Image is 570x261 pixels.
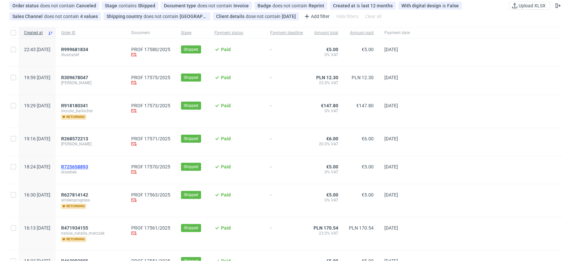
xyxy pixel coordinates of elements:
a: PROF 17561/2025 [131,225,170,231]
span: niccolo_barlocher [61,108,121,114]
button: Upload XLSX [509,2,550,10]
span: 16:30 [DATE] [24,192,50,198]
span: does not contain [40,3,76,8]
span: Paid [221,75,231,80]
span: - [270,225,303,242]
span: is [357,3,361,8]
span: R309678047 [61,75,88,80]
span: Shipped [184,164,198,170]
span: 16:13 [DATE] [24,225,50,231]
span: Order ID [61,30,121,36]
div: Hide filters [335,12,360,21]
a: PROF 17573/2025 [131,103,170,108]
span: 22:43 [DATE] [24,47,50,52]
span: does not contain [272,3,309,8]
span: Upload XLSX [517,3,547,8]
span: returning [61,237,86,242]
span: Payment date [384,30,410,36]
div: Clear all [364,12,383,21]
a: R268572213 [61,136,89,141]
span: - [270,164,303,176]
div: Canceled [76,3,96,8]
span: does not contain [144,14,180,19]
span: natula_natalia_marczak [61,231,121,236]
span: €6.00 [326,136,338,141]
span: [PERSON_NAME] [61,80,121,86]
span: 0% VAT [314,108,338,114]
span: smileinprogress [61,198,121,203]
span: Created at [333,3,357,8]
a: PROF 17570/2025 [131,164,170,169]
span: €6.00 [362,136,374,141]
span: 0% VAT [314,169,338,175]
span: contains [119,3,138,8]
div: Reprint [309,3,324,8]
span: Shipped [184,225,198,231]
span: PLN 170.54 [349,225,374,231]
span: €5.00 [362,164,374,169]
span: 23.0% VAT [314,80,338,86]
a: R471934155 [61,225,89,231]
span: €5.00 [362,192,374,198]
span: 20.0% VAT [314,141,338,147]
span: €147.80 [356,103,374,108]
span: 19:16 [DATE] [24,136,50,141]
span: €5.00 [326,47,338,52]
span: - [270,192,303,209]
span: Badge [257,3,272,8]
span: €5.00 [326,164,338,169]
span: PLN 170.54 [314,225,338,231]
span: - [270,103,303,120]
span: returning [61,114,86,120]
span: Paid [221,47,231,52]
span: Sales Channel [12,14,44,19]
span: [DATE] [384,164,398,169]
span: 19:59 [DATE] [24,75,50,80]
span: [DATE] [384,47,398,52]
a: PROF 17563/2025 [131,192,170,198]
span: Amount total [314,30,338,36]
span: Document type [164,3,197,8]
span: Shipping country [107,14,144,19]
a: R918180341 [61,103,89,108]
a: PROF 17580/2025 [131,47,170,52]
div: [GEOGRAPHIC_DATA] [180,14,207,19]
span: [PERSON_NAME] [61,141,121,147]
span: Stage [105,3,119,8]
span: Amount paid [349,30,374,36]
a: R725658893 [61,164,89,169]
span: illustratief [61,52,121,57]
span: R627814142 [61,192,88,198]
span: Shipped [184,103,198,109]
span: R268572213 [61,136,88,141]
span: Paid [221,136,231,141]
span: R918180341 [61,103,88,108]
span: PLN 12.30 [352,75,374,80]
span: 0% VAT [314,198,338,203]
span: dose not contain [246,14,282,19]
span: Paid [221,103,231,108]
span: [DATE] [384,225,398,231]
span: R471934155 [61,225,88,231]
div: last 12 months [361,3,393,8]
span: Shipped [184,192,198,198]
span: PLN 12.30 [316,75,338,80]
span: €5.00 [362,47,374,52]
div: 4 values [80,14,98,19]
span: does not contain [197,3,233,8]
span: drawbee [61,169,121,175]
span: 0% VAT [314,52,338,57]
span: does not contain [44,14,80,19]
div: Invoice [233,3,249,8]
span: Created at [24,30,45,36]
span: Client details [216,14,246,19]
span: [DATE] [384,192,398,198]
span: Shipped [184,46,198,52]
span: returning [61,204,86,209]
span: €5.00 [326,192,338,198]
span: €147.80 [321,103,338,108]
div: Shipped [138,3,155,8]
span: Shipped [184,136,198,142]
span: With digital design [401,3,442,8]
span: Shipped [184,75,198,81]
